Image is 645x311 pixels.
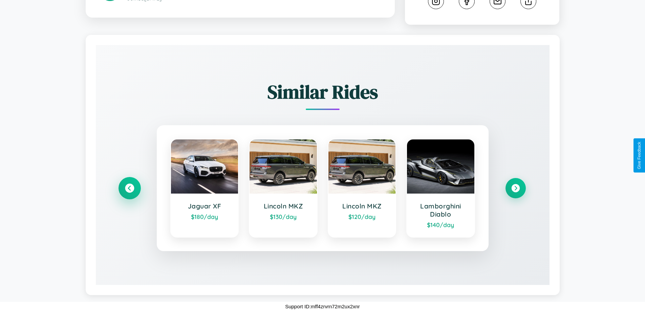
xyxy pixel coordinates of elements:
h3: Jaguar XF [178,202,232,210]
p: Support ID: mff4zrvrn72m2ux2xnr [285,302,360,311]
h3: Lincoln MKZ [335,202,389,210]
h3: Lincoln MKZ [256,202,310,210]
a: Jaguar XF$180/day [170,139,239,238]
div: $ 120 /day [335,213,389,220]
a: Lincoln MKZ$130/day [249,139,318,238]
a: Lincoln MKZ$120/day [328,139,396,238]
a: Lamborghini Diablo$140/day [406,139,475,238]
div: Give Feedback [637,142,642,169]
div: $ 180 /day [178,213,232,220]
h2: Similar Rides [120,79,526,105]
div: $ 130 /day [256,213,310,220]
h3: Lamborghini Diablo [414,202,468,218]
div: $ 140 /day [414,221,468,228]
